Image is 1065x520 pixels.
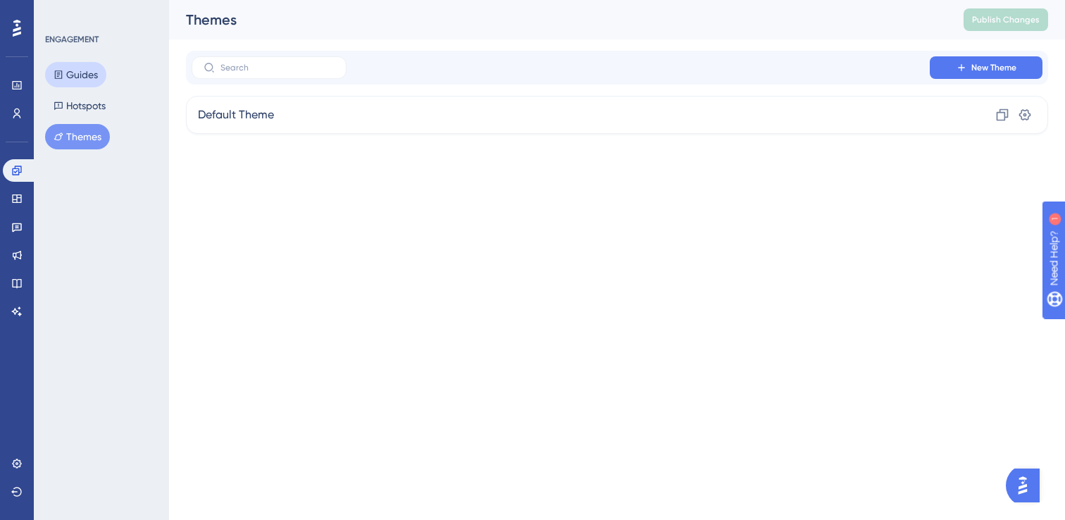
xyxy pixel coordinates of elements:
div: 1 [98,7,102,18]
span: New Theme [971,62,1016,73]
input: Search [220,63,335,73]
span: Need Help? [33,4,88,20]
iframe: UserGuiding AI Assistant Launcher [1006,464,1048,507]
span: Publish Changes [972,14,1040,25]
div: ENGAGEMENT [45,34,99,45]
span: Default Theme [198,106,274,123]
div: Themes [186,10,928,30]
button: New Theme [930,56,1042,79]
button: Publish Changes [964,8,1048,31]
button: Hotspots [45,93,114,118]
button: Themes [45,124,110,149]
button: Guides [45,62,106,87]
